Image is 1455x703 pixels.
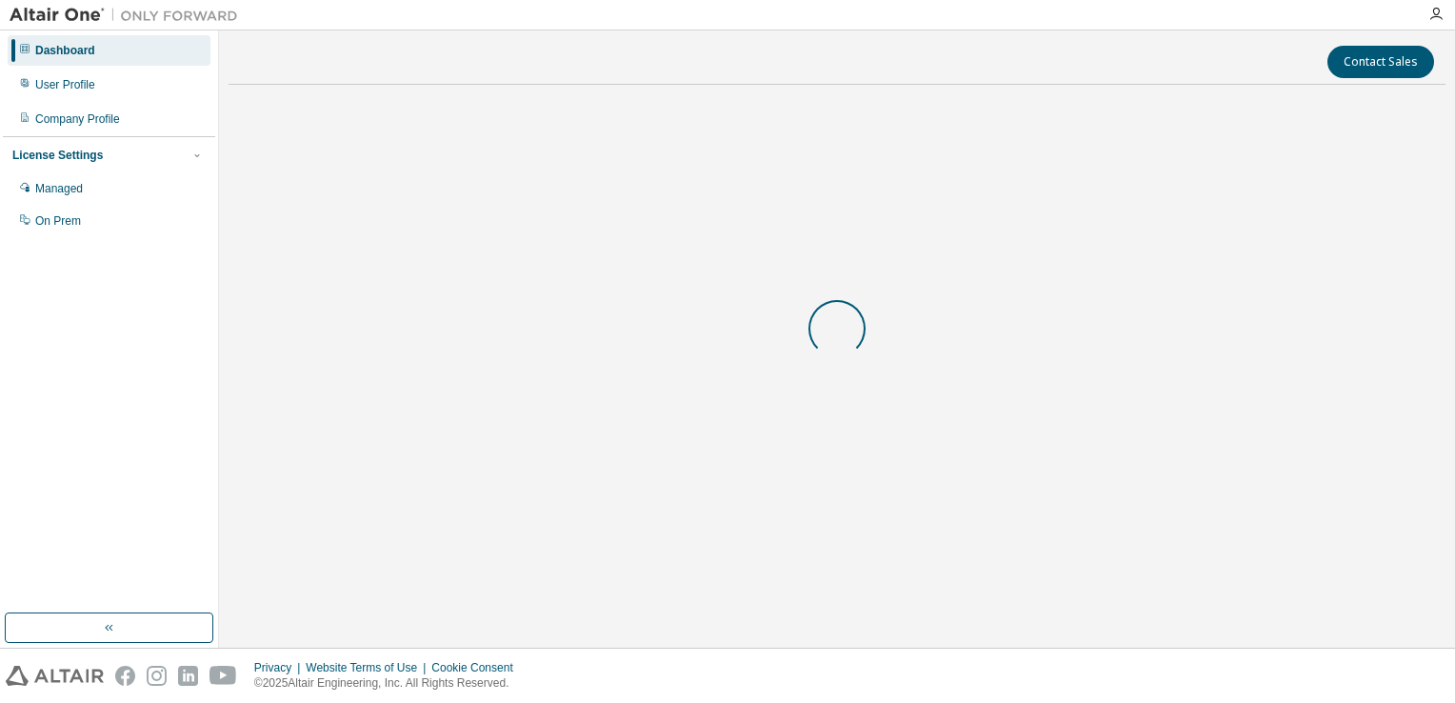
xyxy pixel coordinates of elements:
img: altair_logo.svg [6,666,104,686]
button: Contact Sales [1327,46,1434,78]
div: Dashboard [35,43,95,58]
div: Company Profile [35,111,120,127]
div: On Prem [35,213,81,229]
img: linkedin.svg [178,666,198,686]
img: Altair One [10,6,248,25]
div: User Profile [35,77,95,92]
div: License Settings [12,148,103,163]
img: instagram.svg [147,666,167,686]
div: Cookie Consent [431,660,524,675]
div: Privacy [254,660,306,675]
img: facebook.svg [115,666,135,686]
div: Managed [35,181,83,196]
img: youtube.svg [209,666,237,686]
div: Website Terms of Use [306,660,431,675]
p: © 2025 Altair Engineering, Inc. All Rights Reserved. [254,675,525,692]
